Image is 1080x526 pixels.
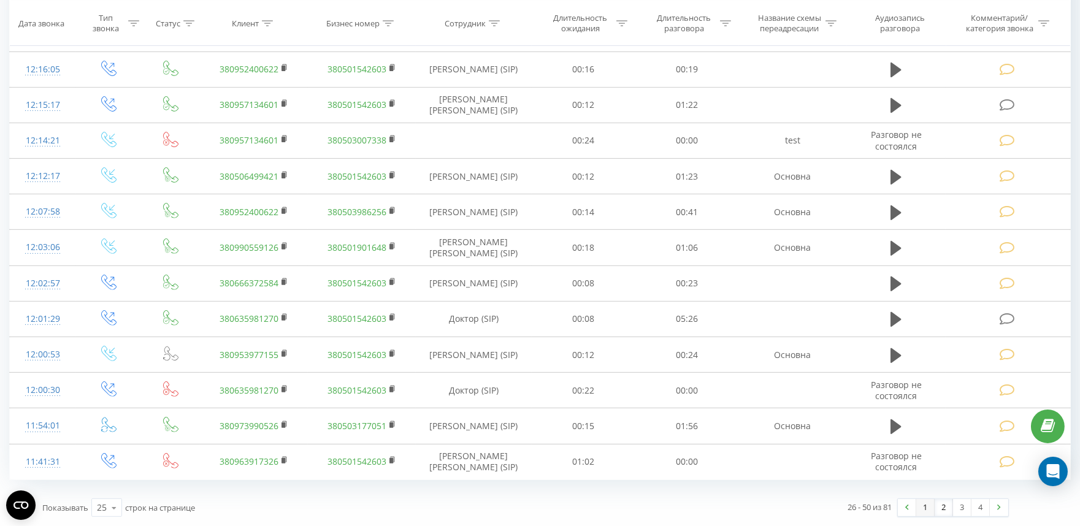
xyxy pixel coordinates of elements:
[635,51,739,87] td: 00:19
[220,134,278,146] a: 380957134601
[327,63,386,75] a: 380501542603
[327,384,386,396] a: 380501542603
[220,384,278,396] a: 380635981270
[220,242,278,253] a: 380990559126
[416,265,532,301] td: [PERSON_NAME] (SIP)
[125,502,195,513] span: строк на странице
[327,134,386,146] a: 380503007338
[22,414,64,438] div: 11:54:01
[220,170,278,182] a: 380506499421
[22,58,64,82] div: 12:16:05
[738,159,846,194] td: Основна
[416,194,532,230] td: [PERSON_NAME] (SIP)
[532,337,635,373] td: 00:12
[327,206,386,218] a: 380503986256
[532,159,635,194] td: 00:12
[220,313,278,324] a: 380635981270
[532,408,635,444] td: 00:15
[22,129,64,153] div: 12:14:21
[326,18,380,28] div: Бизнес номер
[757,13,822,34] div: Название схемы переадресации
[651,13,717,34] div: Длительность разговора
[635,123,739,158] td: 00:00
[635,337,739,373] td: 00:24
[635,444,739,479] td: 00:00
[532,265,635,301] td: 00:08
[532,51,635,87] td: 00:16
[327,349,386,360] a: 380501542603
[532,373,635,408] td: 00:22
[97,501,107,514] div: 25
[548,13,613,34] div: Длительность ожидания
[635,194,739,230] td: 00:41
[635,373,739,408] td: 00:00
[635,159,739,194] td: 01:23
[416,51,532,87] td: [PERSON_NAME] (SIP)
[738,408,846,444] td: Основна
[416,87,532,123] td: [PERSON_NAME] [PERSON_NAME] (SIP)
[6,490,36,520] button: Open CMP widget
[327,99,386,110] a: 380501542603
[963,13,1035,34] div: Комментарий/категория звонка
[416,301,532,337] td: Доктор (SIP)
[22,307,64,331] div: 12:01:29
[416,373,532,408] td: Доктор (SIP)
[220,99,278,110] a: 380957134601
[416,444,532,479] td: [PERSON_NAME] [PERSON_NAME] (SIP)
[416,159,532,194] td: [PERSON_NAME] (SIP)
[232,18,259,28] div: Клиент
[953,499,971,516] a: 3
[327,313,386,324] a: 380501542603
[916,499,935,516] a: 1
[848,501,892,513] div: 26 - 50 из 81
[42,502,88,513] span: Показывать
[220,349,278,360] a: 380953977155
[1038,457,1068,486] div: Open Intercom Messenger
[22,93,64,117] div: 12:15:17
[871,129,922,151] span: Разговор не состоялся
[416,337,532,373] td: [PERSON_NAME] (SIP)
[220,420,278,432] a: 380973990526
[635,87,739,123] td: 01:22
[22,272,64,295] div: 12:02:57
[22,450,64,474] div: 11:41:31
[532,230,635,265] td: 00:18
[860,13,940,34] div: Аудиозапись разговора
[416,230,532,265] td: [PERSON_NAME] [PERSON_NAME] (SIP)
[327,242,386,253] a: 380501901648
[532,87,635,123] td: 00:12
[327,455,386,467] a: 380501542603
[220,455,278,467] a: 380963917326
[871,379,922,402] span: Разговор не состоялся
[22,378,64,402] div: 12:00:30
[738,194,846,230] td: Основна
[738,123,846,158] td: test
[532,194,635,230] td: 00:14
[935,499,953,516] a: 2
[327,170,386,182] a: 380501542603
[532,123,635,158] td: 00:24
[635,408,739,444] td: 01:56
[22,200,64,224] div: 12:07:58
[416,408,532,444] td: [PERSON_NAME] (SIP)
[18,18,64,28] div: Дата звонка
[635,301,739,337] td: 05:26
[22,164,64,188] div: 12:12:17
[156,18,180,28] div: Статус
[738,337,846,373] td: Основна
[532,444,635,479] td: 01:02
[220,277,278,289] a: 380666372584
[635,230,739,265] td: 01:06
[327,277,386,289] a: 380501542603
[635,265,739,301] td: 00:23
[22,343,64,367] div: 12:00:53
[327,420,386,432] a: 380503177051
[220,206,278,218] a: 380952400622
[532,301,635,337] td: 00:08
[86,13,124,34] div: Тип звонка
[871,450,922,473] span: Разговор не состоялся
[971,499,990,516] a: 4
[445,18,486,28] div: Сотрудник
[738,230,846,265] td: Основна
[22,235,64,259] div: 12:03:06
